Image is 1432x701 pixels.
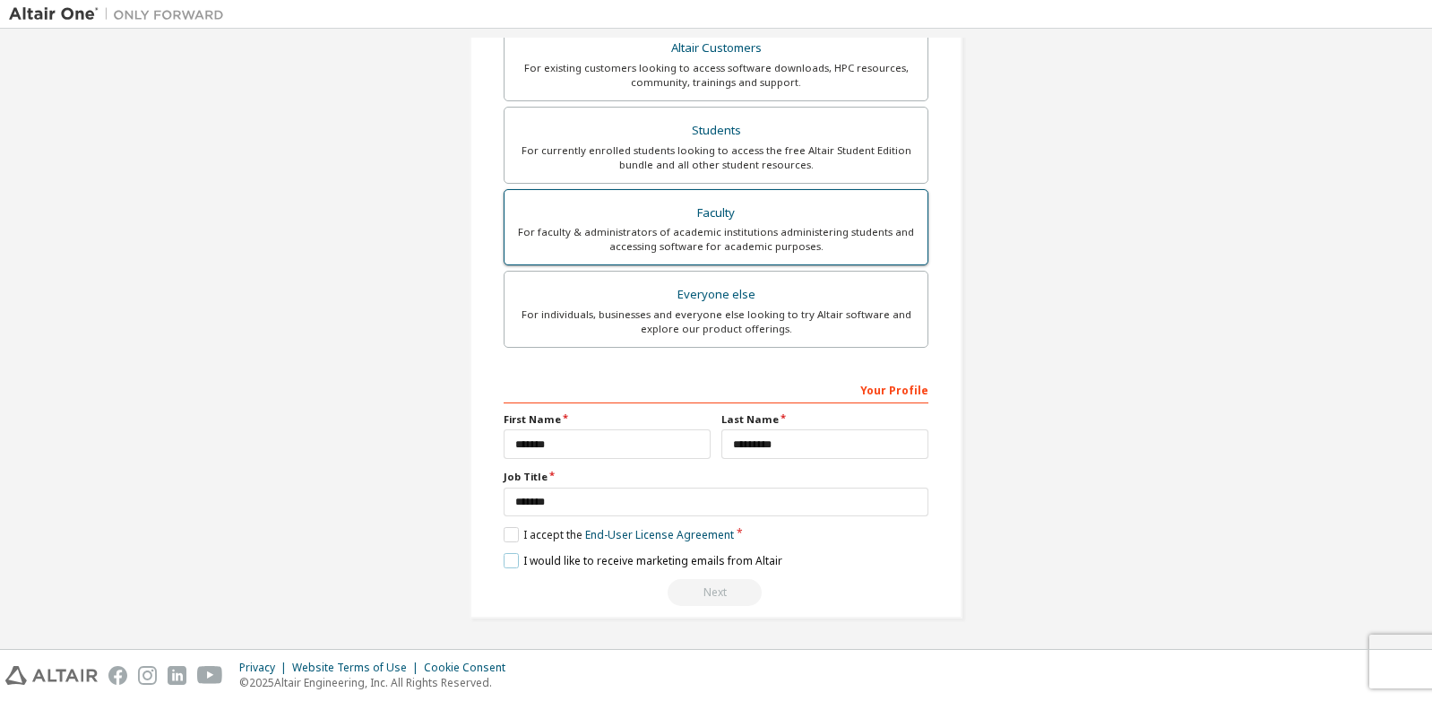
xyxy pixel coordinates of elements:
[721,412,928,427] label: Last Name
[9,5,233,23] img: Altair One
[5,666,98,685] img: altair_logo.svg
[424,661,516,675] div: Cookie Consent
[168,666,186,685] img: linkedin.svg
[515,143,917,172] div: For currently enrolled students looking to access the free Altair Student Edition bundle and all ...
[239,661,292,675] div: Privacy
[138,666,157,685] img: instagram.svg
[515,282,917,307] div: Everyone else
[504,375,928,403] div: Your Profile
[504,412,711,427] label: First Name
[504,470,928,484] label: Job Title
[504,527,734,542] label: I accept the
[585,527,734,542] a: End-User License Agreement
[515,225,917,254] div: For faculty & administrators of academic institutions administering students and accessing softwa...
[504,579,928,606] div: Provide a valid email to continue
[515,118,917,143] div: Students
[292,661,424,675] div: Website Terms of Use
[515,307,917,336] div: For individuals, businesses and everyone else looking to try Altair software and explore our prod...
[515,201,917,226] div: Faculty
[197,666,223,685] img: youtube.svg
[515,36,917,61] div: Altair Customers
[108,666,127,685] img: facebook.svg
[504,553,782,568] label: I would like to receive marketing emails from Altair
[239,675,516,690] p: © 2025 Altair Engineering, Inc. All Rights Reserved.
[515,61,917,90] div: For existing customers looking to access software downloads, HPC resources, community, trainings ...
